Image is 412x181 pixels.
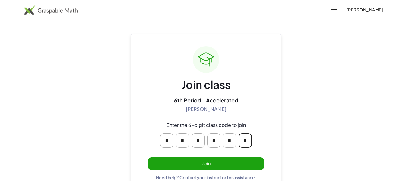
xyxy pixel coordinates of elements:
[182,78,230,92] div: Join class
[207,133,220,148] input: Please enter OTP character 4
[156,175,256,180] div: Need help? Contact your instructor for assistance.
[186,106,227,112] div: [PERSON_NAME]
[239,133,252,148] input: Please enter OTP character 6
[176,133,189,148] input: Please enter OTP character 2
[166,122,246,128] div: Enter the 6-digit class code to join
[346,7,383,12] span: [PERSON_NAME]
[160,133,173,148] input: Please enter OTP character 1
[341,4,388,15] button: [PERSON_NAME]
[223,133,236,148] input: Please enter OTP character 5
[148,157,264,170] button: Join
[192,133,205,148] input: Please enter OTP character 3
[174,97,238,104] div: 6th Period - Accelerated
